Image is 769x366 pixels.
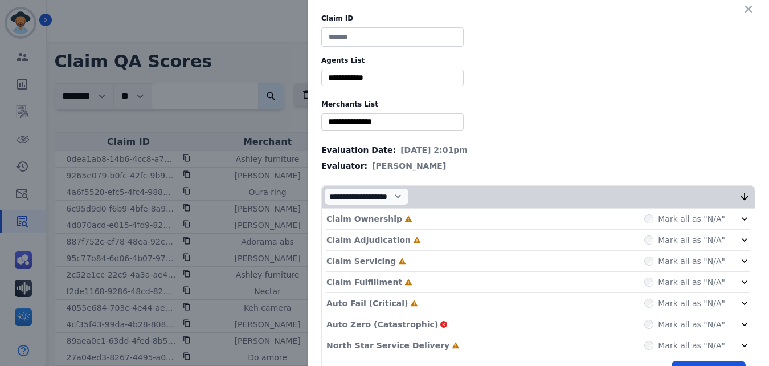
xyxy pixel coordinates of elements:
label: Mark all as "N/A" [658,340,725,351]
span: [PERSON_NAME] [372,160,446,172]
ul: selected options [324,72,461,84]
label: Mark all as "N/A" [658,276,725,288]
label: Mark all as "N/A" [658,319,725,330]
div: Evaluator: [321,160,755,172]
label: Claim ID [321,14,755,23]
p: Auto Fail (Critical) [326,298,408,309]
p: Claim Ownership [326,213,402,225]
label: Mark all as "N/A" [658,213,725,225]
p: North Star Service Delivery [326,340,449,351]
p: Claim Fulfillment [326,276,402,288]
ul: selected options [324,116,461,128]
span: [DATE] 2:01pm [400,144,468,156]
label: Mark all as "N/A" [658,255,725,267]
label: Agents List [321,56,755,65]
div: Evaluation Date: [321,144,755,156]
label: Mark all as "N/A" [658,234,725,246]
label: Merchants List [321,100,755,109]
p: Claim Adjudication [326,234,411,246]
p: Auto Zero (Catastrophic) [326,319,438,330]
p: Claim Servicing [326,255,396,267]
label: Mark all as "N/A" [658,298,725,309]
